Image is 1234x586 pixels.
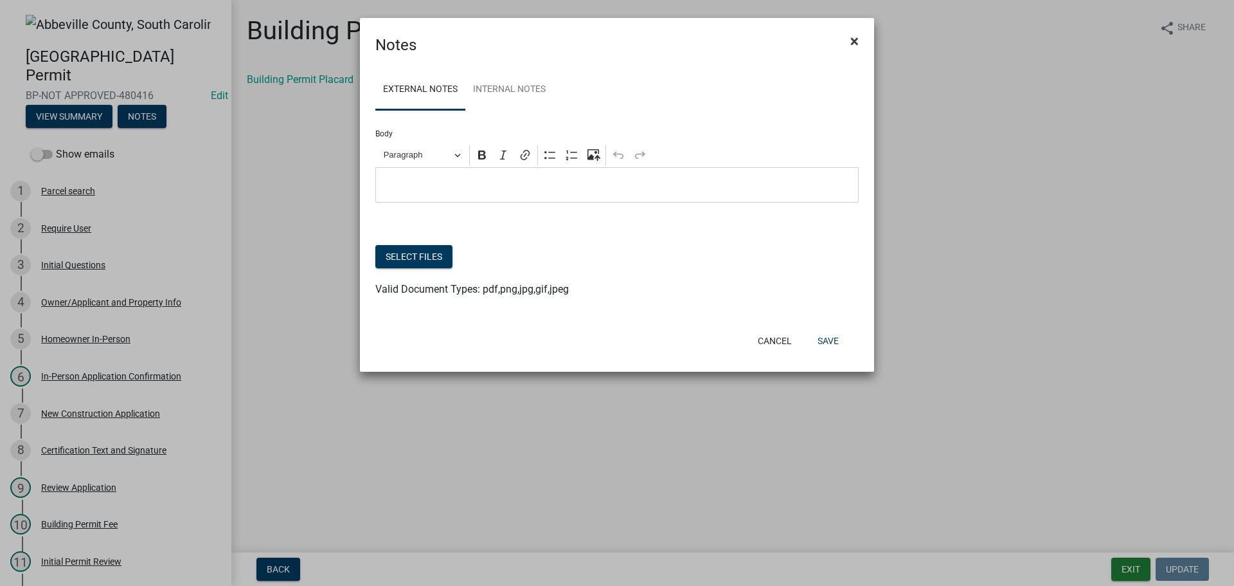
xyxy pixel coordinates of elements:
label: Body [375,130,393,138]
div: Editor toolbar [375,143,859,167]
div: Editor editing area: main. Press Alt+0 for help. [375,167,859,203]
button: Close [840,23,869,59]
span: × [850,32,859,50]
a: External Notes [375,69,465,111]
a: Internal Notes [465,69,553,111]
span: Paragraph [384,147,451,163]
span: Valid Document Types: pdf,png,jpg,gif,jpeg [375,283,569,295]
h4: Notes [375,33,416,57]
button: Select files [375,245,452,268]
button: Save [807,329,849,353]
button: Cancel [747,329,802,353]
button: Paragraph, Heading [378,145,467,165]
